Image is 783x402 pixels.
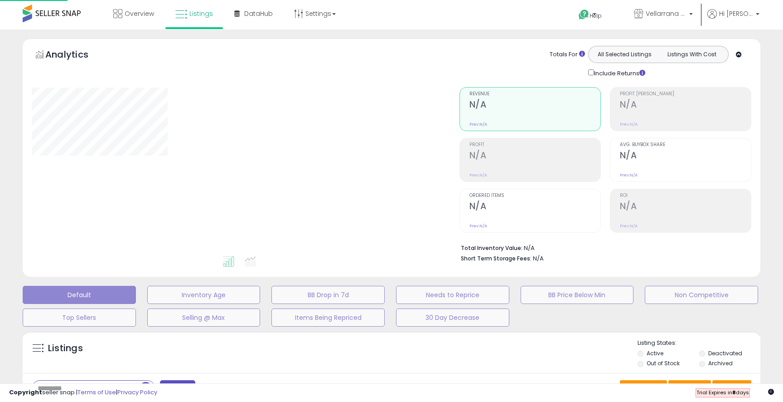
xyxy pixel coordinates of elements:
[244,9,273,18] span: DataHub
[461,242,744,253] li: N/A
[396,309,509,327] button: 30 Day Decrease
[620,92,751,97] span: Profit [PERSON_NAME]
[461,255,532,262] b: Short Term Storage Fees:
[469,99,600,112] h2: N/A
[620,223,638,229] small: Prev: N/A
[533,254,544,263] span: N/A
[578,9,590,20] i: Get Help
[620,172,638,178] small: Prev: N/A
[719,9,753,18] span: Hi [PERSON_NAME]
[469,142,600,147] span: Profit
[581,68,656,78] div: Include Returns
[620,122,638,127] small: Prev: N/A
[550,50,585,59] div: Totals For
[271,309,385,327] button: Items Being Repriced
[707,9,759,29] a: Hi [PERSON_NAME]
[23,286,136,304] button: Default
[620,201,751,213] h2: N/A
[469,172,487,178] small: Prev: N/A
[469,122,487,127] small: Prev: N/A
[147,309,261,327] button: Selling @ Max
[125,9,154,18] span: Overview
[45,48,106,63] h5: Analytics
[620,142,751,147] span: Avg. Buybox Share
[571,2,619,29] a: Help
[469,223,487,229] small: Prev: N/A
[620,99,751,112] h2: N/A
[147,286,261,304] button: Inventory Age
[469,193,600,198] span: Ordered Items
[620,150,751,162] h2: N/A
[645,286,758,304] button: Non Competitive
[461,244,522,252] b: Total Inventory Value:
[590,12,602,20] span: Help
[396,286,509,304] button: Needs to Reprice
[658,49,725,60] button: Listings With Cost
[469,150,600,162] h2: N/A
[620,193,751,198] span: ROI
[591,49,658,60] button: All Selected Listings
[9,388,157,397] div: seller snap | |
[271,286,385,304] button: BB Drop in 7d
[646,9,686,18] span: Vellarrana tech certified
[469,201,600,213] h2: N/A
[469,92,600,97] span: Revenue
[189,9,213,18] span: Listings
[521,286,634,304] button: BB Price Below Min
[23,309,136,327] button: Top Sellers
[9,388,42,397] strong: Copyright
